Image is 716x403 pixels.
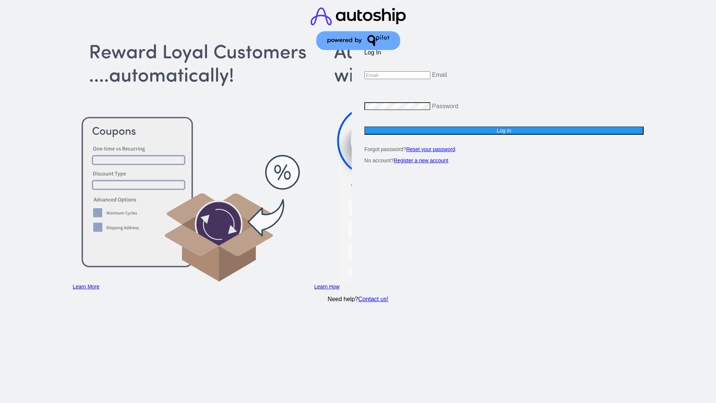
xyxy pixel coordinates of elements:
p: Need help? [70,296,646,303]
input: Email [364,71,430,79]
label: Email [432,72,447,78]
a: Reset your password [406,146,455,152]
label: Password [432,103,458,109]
button: Log In [364,126,644,135]
p: Forgot password? [364,146,644,152]
p: No account? [364,157,644,163]
h1: Log In [364,49,644,56]
a: Contact us! [358,296,388,302]
img: Apply Coupons Automatically to Scheduled Orders with QPilot [73,41,314,283]
a: Learn More [73,284,100,290]
a: Learn How [314,284,340,290]
span: Log In [497,128,511,134]
a: Register a new account [394,157,448,163]
img: Automate Campaigns with Zapier, QPilot and Klaviyo [314,41,556,283]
